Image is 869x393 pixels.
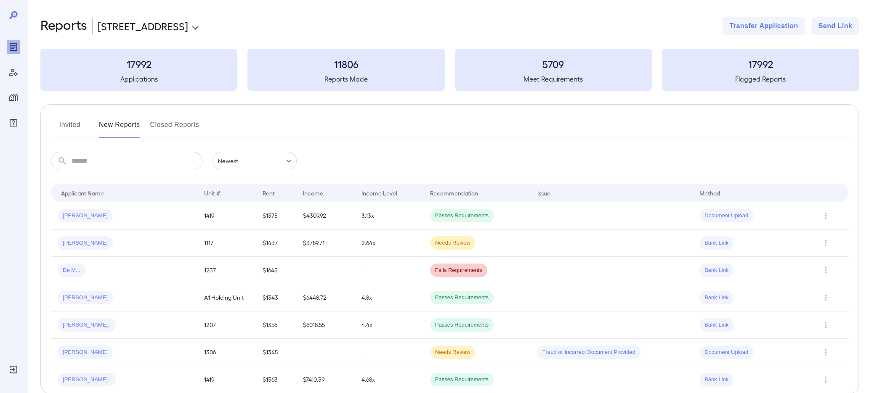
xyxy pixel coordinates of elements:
[430,294,494,302] span: Passes Requirements
[699,294,733,302] span: Bank Link
[819,209,832,222] button: Row Actions
[197,311,256,339] td: 1207
[430,239,476,247] span: Needs Review
[256,339,296,366] td: $1345
[303,188,323,198] div: Income
[455,57,652,71] h3: 5709
[819,346,832,359] button: Row Actions
[699,266,733,274] span: Bank Link
[296,202,355,229] td: $4309.92
[197,202,256,229] td: 1419
[723,17,805,35] button: Transfer Application
[699,321,733,329] span: Bank Link
[197,257,256,284] td: 1237
[355,202,423,229] td: 3.13x
[256,284,296,311] td: $1343
[7,91,20,104] div: Manage Properties
[213,152,297,170] div: Newest
[58,212,113,220] span: [PERSON_NAME]
[40,49,859,91] summary: 17992Applications11806Reports Made5709Meet Requirements17992Flagged Reports
[699,348,753,356] span: Document Upload
[197,284,256,311] td: A1 Holding Unit
[58,321,116,329] span: [PERSON_NAME]..
[204,188,220,198] div: Unit #
[699,212,753,220] span: Document Upload
[58,348,113,356] span: [PERSON_NAME]
[256,202,296,229] td: $1375
[699,188,720,198] div: Method
[537,348,640,356] span: Fraud or Incorrect Document Provided
[7,40,20,54] div: Reports
[150,118,199,138] button: Closed Reports
[355,339,423,366] td: -
[430,188,478,198] div: Recommendation
[819,264,832,277] button: Row Actions
[98,19,188,33] p: [STREET_ADDRESS]
[99,118,140,138] button: New Reports
[819,318,832,332] button: Row Actions
[819,291,832,304] button: Row Actions
[58,239,113,247] span: [PERSON_NAME]
[58,294,113,302] span: [PERSON_NAME]
[811,17,859,35] button: Send Link
[662,74,859,84] h5: Flagged Reports
[430,348,476,356] span: Needs Review
[430,376,494,384] span: Passes Requirements
[296,311,355,339] td: $6018.55
[40,57,237,71] h3: 17992
[430,212,494,220] span: Passes Requirements
[40,74,237,84] h5: Applications
[699,376,733,384] span: Bank Link
[263,188,276,198] div: Rent
[819,373,832,386] button: Row Actions
[58,376,116,384] span: [PERSON_NAME]..
[537,188,550,198] div: Issue
[7,66,20,79] div: Manage Users
[355,257,423,284] td: -
[256,229,296,257] td: $1437
[58,266,85,274] span: De M...
[430,321,494,329] span: Passes Requirements
[247,57,444,71] h3: 11806
[61,188,104,198] div: Applicant Name
[361,188,397,198] div: Income Level
[662,57,859,71] h3: 17992
[296,229,355,257] td: $3789.71
[296,284,355,311] td: $6448.72
[197,229,256,257] td: 1117
[430,266,487,274] span: Fails Requirements
[7,363,20,376] div: Log Out
[40,17,87,35] h2: Reports
[256,311,296,339] td: $1356
[819,236,832,250] button: Row Actions
[197,339,256,366] td: 1306
[455,74,652,84] h5: Meet Requirements
[355,284,423,311] td: 4.8x
[51,118,89,138] button: Invited
[699,239,733,247] span: Bank Link
[355,229,423,257] td: 2.64x
[7,116,20,129] div: FAQ
[247,74,444,84] h5: Reports Made
[256,257,296,284] td: $1645
[355,311,423,339] td: 4.4x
